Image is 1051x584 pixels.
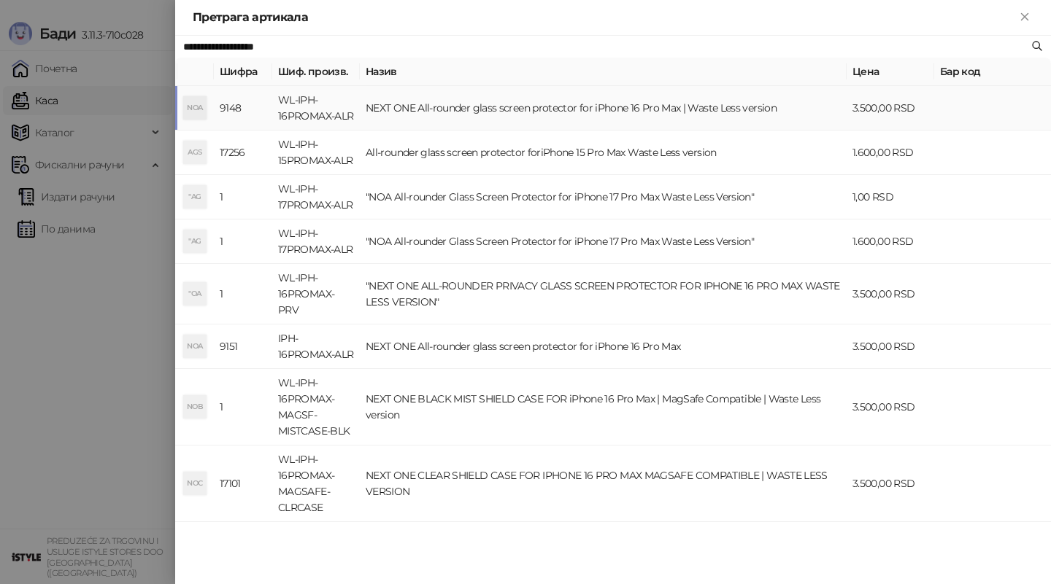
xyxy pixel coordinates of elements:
th: Шиф. произв. [272,58,360,86]
td: WL-IPH-16PROMAX-MAGSAFE-CLRCASE [272,445,360,522]
div: NOC [183,472,207,495]
td: 9151 [214,324,272,369]
td: NEXT ONE All-rounder glass screen protector for iPhone 16 Pro Max | Waste Less version [360,86,847,131]
th: Шифра [214,58,272,86]
td: 1 [214,264,272,324]
td: 1 [214,219,272,264]
td: NEXT ONE BLACK MIST SHIELD CASE FOR iPhone 16 Pro Max | MagSafe Compatible | Waste Less version [360,369,847,445]
td: IPH-16PROMAX-ALR [272,324,360,369]
td: "NOA All-rounder Glass Screen Protector for iPhone 17 Pro Max Waste Less Version" [360,219,847,264]
div: AGS [183,141,207,164]
td: NEXT ONE CLEAR SHIELD CASE FOR IPHONE 16 PRO MAX MAGSAFE COMPATIBLE | WASTE LESS VERSION [360,445,847,522]
div: NOA [183,96,207,120]
td: WL-IPH-16PROMAX-PRV [272,264,360,324]
th: Назив [360,58,847,86]
div: "OA [183,282,207,305]
td: WL-IPH-16PROMAX-MAGSF-MISTCASE-BLK [272,369,360,445]
td: 3.500,00 RSD [847,86,934,131]
div: "AG [183,230,207,253]
td: 1 [214,175,272,219]
td: 1.600,00 RSD [847,131,934,175]
td: All-rounder glass screen protector foriPhone 15 Pro Max Waste Less version [360,131,847,175]
td: WL-IPH-15PROMAX-ALR [272,131,360,175]
td: 1.600,00 RSD [847,219,934,264]
td: "NOA All-rounder Glass Screen Protector for iPhone 17 Pro Max Waste Less Version" [360,175,847,219]
td: 3.500,00 RSD [847,369,934,445]
td: 3.500,00 RSD [847,445,934,522]
div: NOA [183,335,207,358]
td: 3.500,00 RSD [847,264,934,324]
th: Цена [847,58,934,86]
td: 3.500,00 RSD [847,324,934,369]
td: 9148 [214,86,272,131]
td: 17101 [214,445,272,522]
td: NEXT ONE All-rounder glass screen protector for iPhone 16 Pro Max [360,324,847,369]
div: NOB [183,395,207,418]
th: Бар код [934,58,1051,86]
td: "NEXT ONE ALL-ROUNDER PRIVACY GLASS SCREEN PROTECTOR FOR IPHONE 16 PRO MAX WASTE LESS VERSION" [360,264,847,324]
td: WL-IPH-17PROMAX-ALR [272,219,360,264]
div: Претрага артикала [193,9,1016,26]
button: Close [1016,9,1033,26]
td: 1 [214,369,272,445]
td: 17256 [214,131,272,175]
td: 1,00 RSD [847,175,934,219]
td: WL-IPH-17PROMAX-ALR [272,175,360,219]
div: "AG [183,185,207,209]
td: WL-IPH-16PROMAX-ALR [272,86,360,131]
